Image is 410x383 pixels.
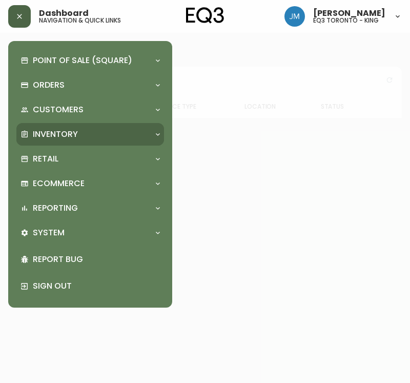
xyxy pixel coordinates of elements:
[186,7,224,24] img: logo
[33,227,65,238] p: System
[33,79,65,91] p: Orders
[16,49,164,72] div: Point of Sale (Square)
[33,129,78,140] p: Inventory
[39,9,89,17] span: Dashboard
[39,17,121,24] h5: navigation & quick links
[33,203,78,214] p: Reporting
[16,74,164,96] div: Orders
[33,280,160,292] p: Sign Out
[33,153,58,165] p: Retail
[313,17,379,24] h5: eq3 toronto - king
[33,178,85,189] p: Ecommerce
[16,148,164,170] div: Retail
[33,104,84,115] p: Customers
[16,123,164,146] div: Inventory
[284,6,305,27] img: b88646003a19a9f750de19192e969c24
[16,172,164,195] div: Ecommerce
[33,254,160,265] p: Report Bug
[16,246,164,273] div: Report Bug
[313,9,385,17] span: [PERSON_NAME]
[16,273,164,299] div: Sign Out
[33,55,132,66] p: Point of Sale (Square)
[16,98,164,121] div: Customers
[16,221,164,244] div: System
[16,197,164,219] div: Reporting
